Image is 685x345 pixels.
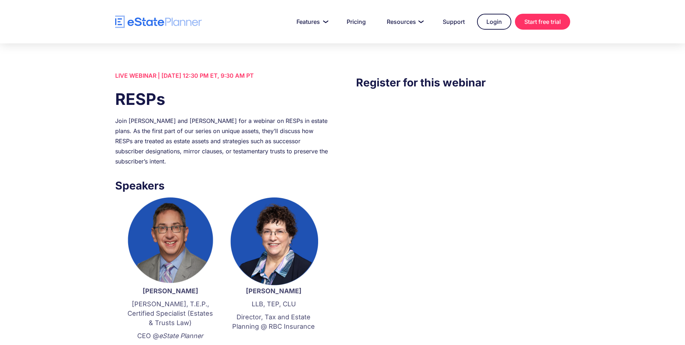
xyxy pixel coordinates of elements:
[356,74,570,91] h3: Register for this webinar
[159,332,203,340] em: eState Planner
[115,16,202,28] a: home
[288,14,334,29] a: Features
[115,177,329,194] h3: Speakers
[246,287,302,295] strong: [PERSON_NAME]
[434,14,473,29] a: Support
[115,71,329,81] div: LIVE WEBINAR | [DATE] 12:30 PM ET, 9:30 AM PT
[126,299,215,328] p: [PERSON_NAME], T.E.P., Certified Specialist (Estates & Trusts Law)
[115,116,329,166] div: Join [PERSON_NAME] and [PERSON_NAME] for a webinar on RESPs in estate plans. As the first part of...
[356,105,570,235] iframe: Form 0
[229,299,318,309] p: LLB, TEP, CLU
[515,14,570,30] a: Start free trial
[115,88,329,110] h1: RESPs
[229,312,318,331] p: Director, Tax and Estate Planning @ RBC Insurance
[338,14,374,29] a: Pricing
[143,287,198,295] strong: [PERSON_NAME]
[126,331,215,341] p: CEO @
[378,14,430,29] a: Resources
[477,14,511,30] a: Login
[229,335,318,344] p: ‍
